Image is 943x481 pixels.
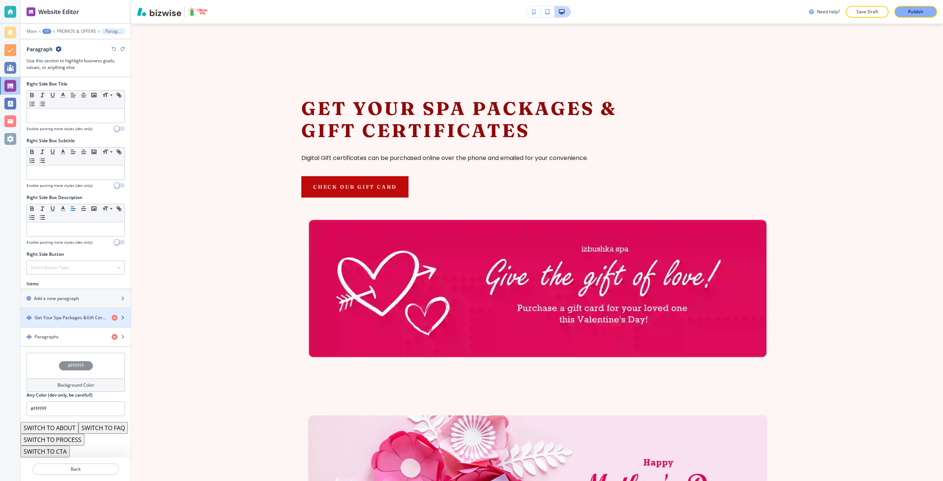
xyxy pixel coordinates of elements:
[42,29,51,34] button: +1
[27,353,125,392] button: #FFFFFFBackground Color
[78,422,128,434] button: SWITCH TO FAQ
[21,328,131,347] button: DragParagraphs
[21,446,70,457] button: SWITCH TO CTA
[188,8,208,16] img: Your Logo
[137,7,181,16] img: Bizwise Logo
[27,392,92,398] h2: Any Color (dev only, be careful!)
[27,29,37,34] button: Main
[27,194,83,201] h2: Right Side Box Description
[31,264,69,271] h4: Select Button Type
[34,295,79,302] h2: Add a new paragraph
[27,45,53,53] h2: Paragraph
[27,280,39,287] h2: Items
[27,81,67,87] h2: Right Side Box Title
[27,137,75,144] h2: Right Side Box Subtitle
[908,8,923,15] p: Publish
[21,289,131,308] button: Add a new paragraph
[102,28,125,34] button: Paragraph
[57,382,94,388] h4: Background Color
[846,6,888,18] button: Save Draft
[38,7,79,16] h2: Website Editor
[27,57,125,71] h3: Use this section to highlight business goals, values, or anything else
[21,309,131,328] button: DragGet Your Spa Packages &Gift Certificates
[301,97,617,119] p: Get Your Spa Packages &
[27,183,92,188] h4: Enable pasting more styles (dev only)
[301,153,588,163] p: Digital Gift certificates can be purchased online over the phone and emailed for your convenience.
[301,119,617,142] p: Gift Certificates
[27,126,92,132] h4: Enable pasting more styles (dev only)
[894,6,937,18] button: Publish
[32,463,119,475] button: Back
[27,240,92,245] h4: Enable pasting more styles (dev only)
[35,334,59,340] h4: Paragraphs
[21,422,78,434] button: SWITCH TO ABOUT
[35,314,106,321] h4: Get Your Spa Packages &Gift Certificates
[27,7,35,16] img: editor icon
[27,315,32,320] img: Drag
[57,29,96,34] button: PROMOS & OFFERS
[301,176,409,198] button: Check our gift card
[105,29,121,34] p: Paragraph
[21,434,84,446] button: SWITCH TO PROCESS
[33,466,118,473] p: Back
[301,212,773,364] img: <p>Get Your Spa Packages &amp;</p><p>Gift Certificates</p>
[68,362,84,369] h4: #FFFFFF
[855,8,879,15] p: Save Draft
[27,334,32,339] img: Drag
[817,8,840,15] h3: Need help?
[27,251,64,258] h2: Right Side Button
